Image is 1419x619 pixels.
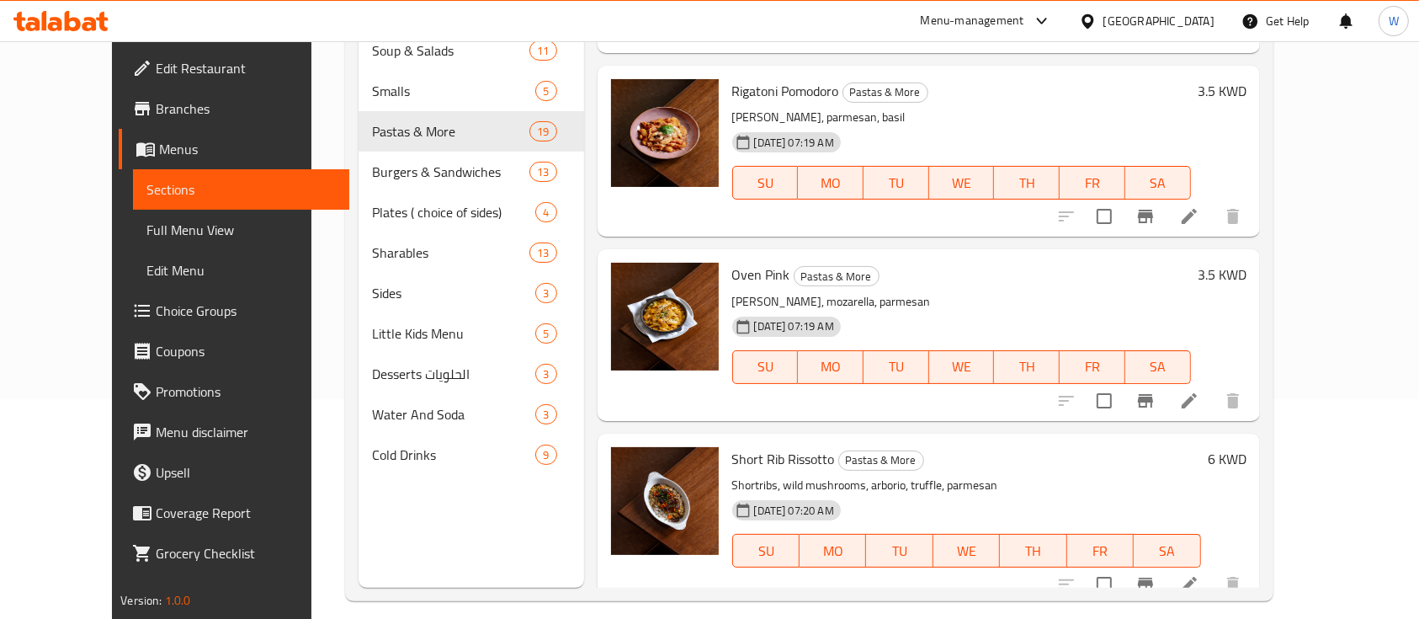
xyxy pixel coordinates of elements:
span: [DATE] 07:19 AM [747,318,841,334]
div: items [529,40,556,61]
button: TU [864,350,929,384]
span: Little Kids Menu [372,323,536,344]
p: Shortribs, wild mushrooms, arborio, truffle, parmesan [732,475,1201,496]
span: FR [1066,171,1119,195]
h6: 3.5 KWD [1198,263,1246,286]
div: items [535,404,556,424]
button: WE [929,166,995,200]
span: Edit Menu [146,260,336,280]
span: SA [1132,171,1184,195]
span: 19 [530,124,555,140]
span: 9 [536,447,555,463]
div: items [535,445,556,465]
span: FR [1074,539,1127,563]
span: Desserts الحلويات [372,364,536,384]
span: Select to update [1087,567,1122,602]
div: items [535,202,556,222]
span: Oven Pink [732,262,790,287]
button: SU [732,350,799,384]
div: Pastas & More19 [359,111,584,152]
button: SU [732,166,799,200]
span: Cold Drinks [372,445,536,465]
div: Desserts الحلويات3 [359,354,584,394]
span: Coupons [156,341,336,361]
button: Branch-specific-item [1125,564,1166,605]
div: items [529,162,556,182]
span: Menus [159,139,336,159]
span: SU [740,171,792,195]
a: Branches [119,88,349,129]
div: Pastas & More [838,451,924,471]
span: Short Rib Rissotto [732,446,835,472]
button: FR [1060,350,1125,384]
span: WE [936,355,988,379]
span: Rigatoni Pomodoro [732,78,839,104]
a: Full Menu View [133,210,349,250]
div: Burgers & Sandwiches13 [359,152,584,192]
button: TU [866,534,933,568]
span: Pastas & More [795,267,879,286]
span: TH [1001,171,1053,195]
div: Soup & Salads11 [359,30,584,71]
button: Branch-specific-item [1125,196,1166,237]
span: MO [805,171,857,195]
div: items [535,364,556,384]
button: SU [732,534,800,568]
span: Sides [372,283,536,303]
div: Plates ( choice of sides)4 [359,192,584,232]
div: items [535,81,556,101]
nav: Menu sections [359,24,584,482]
span: 5 [536,83,555,99]
div: [GEOGRAPHIC_DATA] [1103,12,1214,30]
button: WE [929,350,995,384]
span: 4 [536,205,555,221]
div: Soup & Salads [372,40,529,61]
div: Sides3 [359,273,584,313]
div: Cold Drinks9 [359,435,584,475]
button: Branch-specific-item [1125,381,1166,421]
span: Pastas & More [839,451,923,470]
span: Upsell [156,462,336,483]
span: MO [805,355,857,379]
span: Water And Soda [372,404,536,424]
a: Coverage Report [119,493,349,533]
a: Edit menu item [1179,391,1199,411]
span: Coverage Report [156,503,336,523]
span: Grocery Checklist [156,543,336,563]
span: WE [940,539,993,563]
span: [DATE] 07:20 AM [747,503,841,519]
h6: 3.5 KWD [1198,79,1246,103]
a: Coupons [119,331,349,371]
div: Smalls [372,81,536,101]
a: Upsell [119,452,349,493]
div: items [535,283,556,303]
span: 1.0.0 [165,590,191,611]
span: Menu disclaimer [156,422,336,442]
button: SA [1134,534,1200,568]
div: Smalls5 [359,71,584,111]
button: WE [933,534,1000,568]
img: Oven Pink [611,263,719,371]
p: [PERSON_NAME], mozarella, parmesan [732,291,1191,312]
a: Edit menu item [1179,574,1199,595]
span: SA [1132,355,1184,379]
button: SA [1125,166,1191,200]
img: Rigatoni Pomodoro [611,79,719,187]
span: [DATE] 07:19 AM [747,135,841,151]
span: Full Menu View [146,220,336,240]
div: Burgers & Sandwiches [372,162,529,182]
span: 3 [536,285,555,301]
span: 3 [536,366,555,382]
button: delete [1213,381,1253,421]
div: Menu-management [921,11,1024,31]
span: Sharables [372,243,529,263]
div: Pastas & More [794,266,880,286]
button: TH [1000,534,1066,568]
a: Menu disclaimer [119,412,349,452]
span: FR [1066,355,1119,379]
span: Edit Restaurant [156,58,336,78]
span: 3 [536,407,555,423]
button: delete [1213,564,1253,605]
